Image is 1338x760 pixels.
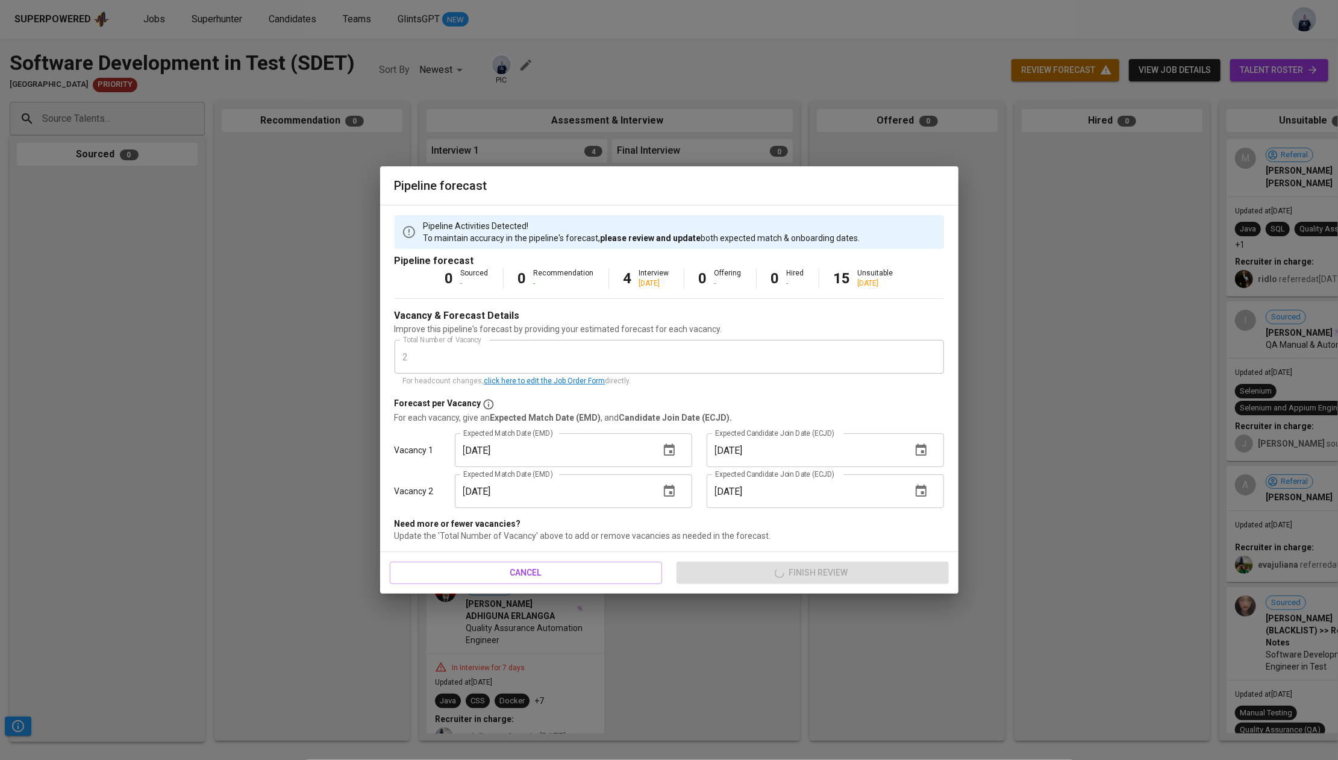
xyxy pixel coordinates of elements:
span: cancel [399,565,652,580]
p: Update the 'Total Number of Vacancy' above to add or remove vacancies as needed in the forecast. [395,530,944,542]
p: Pipeline forecast [395,254,944,268]
div: [DATE] [639,278,669,289]
p: Improve this pipeline's forecast by providing your estimated forecast for each vacancy. [395,323,944,335]
a: click here to edit the Job Order Form [484,377,605,385]
p: For each vacancy, give an , and [395,412,944,424]
p: For headcount changes, directly. [403,375,936,388]
div: [DATE] [858,278,893,289]
p: Vacancy 1 [395,444,434,456]
div: Sourced [461,268,489,289]
p: Vacancy & Forecast Details [395,309,520,323]
b: Candidate Join Date (ECJD). [619,413,733,422]
b: 0 [445,270,454,287]
div: - [461,278,489,289]
b: 4 [624,270,632,287]
div: Unsuitable [858,268,893,289]
b: please review and update [601,233,701,243]
p: Forecast per Vacancy [395,397,481,412]
button: cancel [390,562,662,584]
div: - [534,278,594,289]
p: Vacancy 2 [395,485,434,497]
div: Offering [714,268,742,289]
div: Recommendation [534,268,594,289]
p: Need more or fewer vacancies? [395,518,944,530]
div: - [714,278,742,289]
div: Interview [639,268,669,289]
b: 0 [699,270,707,287]
b: Expected Match Date (EMD) [490,413,601,422]
p: Pipeline Activities Detected! To maintain accuracy in the pipeline's forecast, both expected matc... [424,220,860,244]
div: - [787,278,804,289]
b: 15 [834,270,851,287]
h6: Pipeline forecast [395,176,944,195]
b: 0 [771,270,780,287]
b: 0 [518,270,527,287]
div: Hired [787,268,804,289]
